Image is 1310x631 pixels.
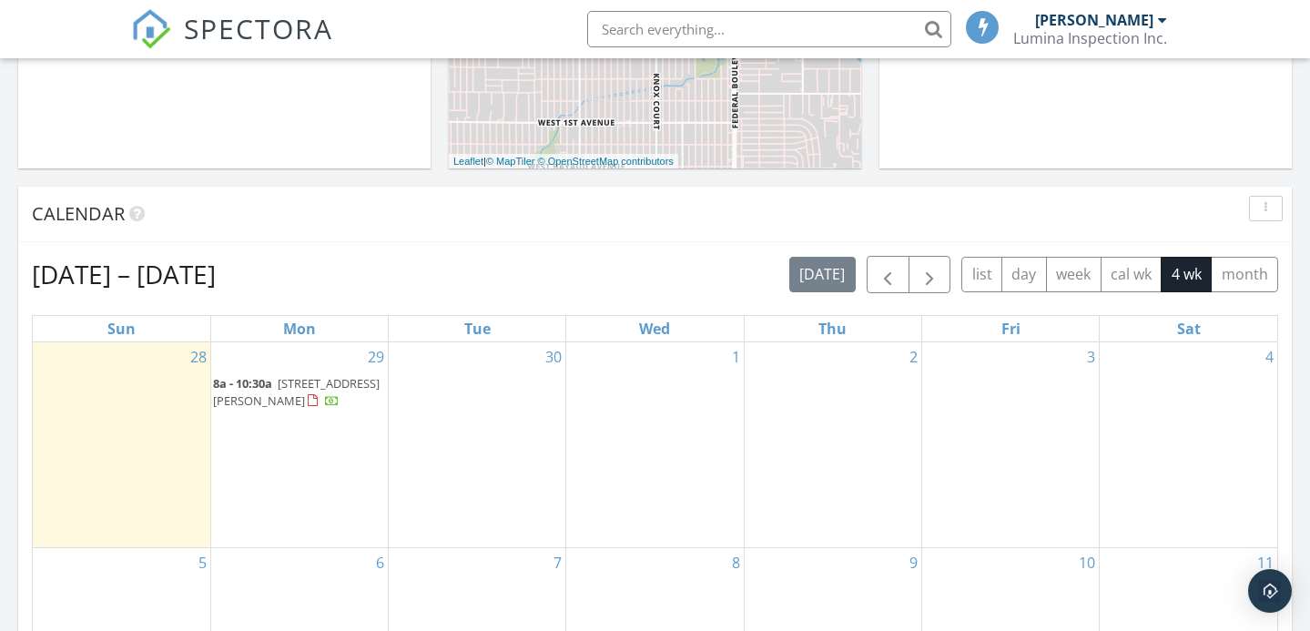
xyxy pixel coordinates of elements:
a: Wednesday [635,316,674,341]
td: Go to September 28, 2025 [33,342,210,547]
button: [DATE] [789,257,856,292]
button: day [1001,257,1047,292]
a: Go to October 10, 2025 [1075,548,1099,577]
a: Go to October 6, 2025 [372,548,388,577]
a: Go to October 11, 2025 [1254,548,1277,577]
a: Sunday [104,316,139,341]
a: Go to October 8, 2025 [728,548,744,577]
td: Go to October 1, 2025 [566,342,744,547]
td: Go to October 3, 2025 [921,342,1099,547]
a: Go to October 9, 2025 [906,548,921,577]
div: Lumina Inspection Inc. [1013,29,1167,47]
a: Friday [998,316,1024,341]
div: Open Intercom Messenger [1248,569,1292,613]
span: SPECTORA [184,9,333,47]
a: Thursday [815,316,850,341]
div: | [449,154,678,169]
td: Go to September 30, 2025 [389,342,566,547]
td: Go to September 29, 2025 [210,342,388,547]
a: 8a - 10:30a [STREET_ADDRESS][PERSON_NAME] [213,375,380,409]
a: Monday [279,316,320,341]
a: SPECTORA [131,25,333,63]
a: Leaflet [453,156,483,167]
h2: [DATE] – [DATE] [32,256,216,292]
a: Go to October 2, 2025 [906,342,921,371]
a: 8a - 10:30a [STREET_ADDRESS][PERSON_NAME] [213,373,386,412]
button: week [1046,257,1102,292]
a: © OpenStreetMap contributors [538,156,674,167]
td: Go to October 4, 2025 [1100,342,1277,547]
a: Saturday [1173,316,1204,341]
a: Go to September 28, 2025 [187,342,210,371]
a: © MapTiler [486,156,535,167]
button: cal wk [1101,257,1163,292]
td: Go to October 2, 2025 [744,342,921,547]
a: Go to October 4, 2025 [1262,342,1277,371]
a: Go to October 5, 2025 [195,548,210,577]
span: [STREET_ADDRESS][PERSON_NAME] [213,375,380,409]
div: [PERSON_NAME] [1035,11,1153,29]
button: list [961,257,1002,292]
a: Go to October 1, 2025 [728,342,744,371]
button: Previous [867,256,909,293]
span: Calendar [32,201,125,226]
a: Go to September 29, 2025 [364,342,388,371]
img: The Best Home Inspection Software - Spectora [131,9,171,49]
button: month [1211,257,1278,292]
button: Next [909,256,951,293]
input: Search everything... [587,11,951,47]
button: 4 wk [1161,257,1212,292]
a: Go to October 3, 2025 [1083,342,1099,371]
span: 8a - 10:30a [213,375,272,392]
a: Go to September 30, 2025 [542,342,565,371]
a: Go to October 7, 2025 [550,548,565,577]
a: Tuesday [461,316,494,341]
